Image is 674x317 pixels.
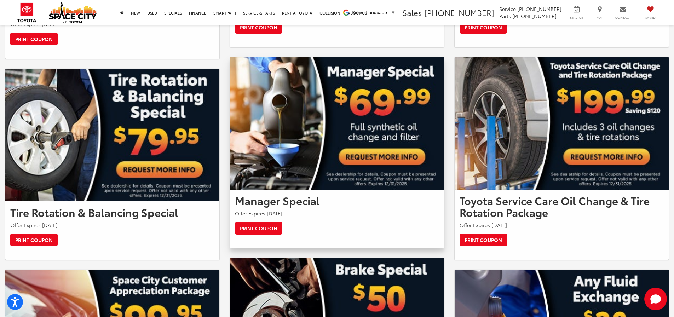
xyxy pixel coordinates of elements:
span: ▼ [391,10,396,15]
a: Print Coupon [460,234,507,246]
img: Tire Rotation & Balancing Special [5,69,219,201]
img: Manager Special [230,57,444,190]
span: Service [499,5,516,12]
span: Map [592,15,607,20]
a: Print Coupon [235,222,282,235]
svg: Start Chat [644,288,667,310]
h2: Tire Rotation & Balancing Special [10,206,214,218]
p: Offer Expires [DATE] [10,221,214,229]
h2: Manager Special [235,195,439,206]
img: Space City Toyota [49,1,97,23]
span: Parts [499,12,511,19]
span: [PHONE_NUMBER] [424,7,494,18]
span: Saved [643,15,658,20]
img: Toyota Service Care Oil Change & Tire Rotation Package [455,57,669,190]
a: Print Coupon [460,21,507,34]
span: [PHONE_NUMBER] [512,12,557,19]
span: Select Language [352,10,387,15]
span: [PHONE_NUMBER] [517,5,561,12]
span: Sales [402,7,422,18]
p: Offer Expires [DATE] [10,21,214,28]
span: Contact [615,15,631,20]
h2: Toyota Service Care Oil Change & Tire Rotation Package [460,195,664,218]
a: Print Coupon [10,234,58,246]
a: Select Language​ [352,10,396,15]
p: Offer Expires [DATE] [460,221,664,229]
a: Print Coupon [10,33,58,45]
span: Service [569,15,584,20]
button: Toggle Chat Window [644,288,667,310]
a: Print Coupon [235,21,282,34]
p: Offer Expires [DATE] [235,210,439,217]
